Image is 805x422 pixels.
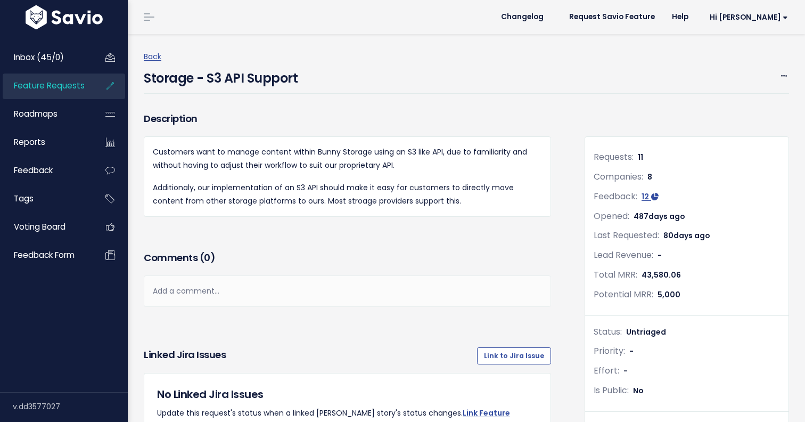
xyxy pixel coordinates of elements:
span: Feedback [14,165,53,176]
span: 487 [634,211,685,222]
span: Is Public: [594,384,629,396]
span: - [658,250,662,261]
span: No [633,385,644,396]
span: 8 [647,172,652,182]
span: Untriaged [626,327,666,337]
p: Additionaly, our implementation of an S3 API should make it easy for customers to directly move c... [153,181,542,208]
span: Potential MRR: [594,288,653,301]
span: Requests: [594,151,634,163]
span: Effort: [594,364,619,377]
a: Help [663,9,697,25]
a: Roadmaps [3,102,88,126]
span: Reports [14,136,45,148]
p: Customers want to manage content within Bunny Storage using an S3 like API, due to familiarity an... [153,145,542,172]
span: Feature Requests [14,80,85,91]
div: Add a comment... [144,275,551,307]
span: 80 [663,230,710,241]
span: Voting Board [14,221,65,232]
span: Inbox (45/0) [14,52,64,63]
span: Feedback form [14,249,75,261]
span: Status: [594,326,622,338]
span: - [629,346,634,356]
a: Link to Jira Issue [477,347,551,364]
span: 0 [204,251,210,264]
span: Total MRR: [594,269,637,281]
span: Opened: [594,210,629,222]
a: Feature Requests [3,74,88,98]
a: Reports [3,130,88,155]
a: Back [144,51,161,62]
span: 11 [638,152,643,163]
span: - [623,366,628,376]
span: Hi [PERSON_NAME] [710,13,788,21]
span: 43,580.06 [642,270,681,280]
a: Hi [PERSON_NAME] [697,9,796,26]
a: Feedback [3,158,88,183]
span: Changelog [501,13,544,21]
span: Tags [14,193,34,204]
span: 5,000 [658,289,680,300]
span: days ago [648,211,685,222]
h4: Storage - S3 API Support [144,63,298,88]
span: Last Requested: [594,229,659,241]
h3: Comments ( ) [144,250,551,265]
a: Inbox (45/0) [3,45,88,70]
span: 12 [642,191,649,202]
span: days ago [673,230,710,241]
h3: Linked Jira issues [144,347,226,364]
span: Feedback: [594,190,637,202]
a: Voting Board [3,215,88,239]
div: v.dd3577027 [13,393,128,420]
a: Tags [3,186,88,211]
span: Priority: [594,345,625,357]
span: Lead Revenue: [594,249,653,261]
span: Companies: [594,171,643,183]
h3: Description [144,111,551,126]
img: logo-white.9d6f32f41409.svg [23,5,105,29]
h5: No Linked Jira Issues [157,386,538,402]
a: 12 [642,191,659,202]
a: Request Savio Feature [561,9,663,25]
span: Roadmaps [14,108,57,119]
a: Feedback form [3,243,88,267]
